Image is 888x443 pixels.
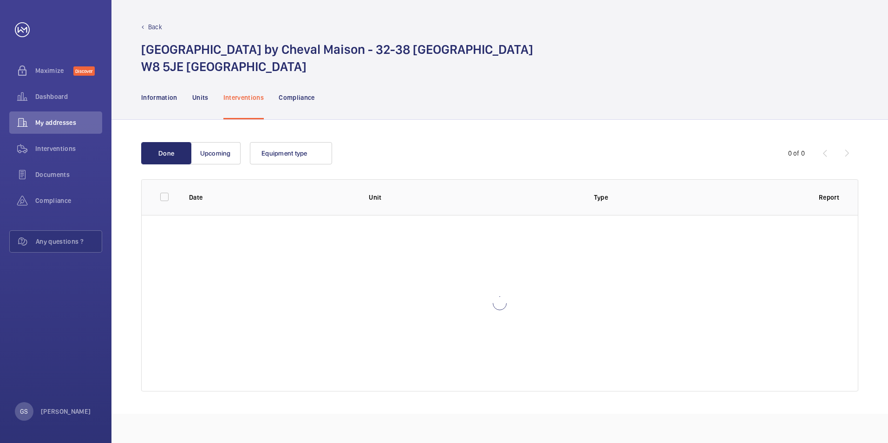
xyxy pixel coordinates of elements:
div: 0 of 0 [788,149,805,158]
span: Maximize [35,66,73,75]
button: Equipment type [250,142,332,164]
p: Interventions [223,93,264,102]
span: Any questions ? [36,237,102,246]
p: Information [141,93,177,102]
p: Compliance [279,93,315,102]
button: Done [141,142,191,164]
p: [PERSON_NAME] [41,407,91,416]
span: Documents [35,170,102,179]
p: Back [148,22,162,32]
p: Date [189,193,202,202]
h1: [GEOGRAPHIC_DATA] by Cheval Maison - 32-38 [GEOGRAPHIC_DATA] W8 5JE [GEOGRAPHIC_DATA] [141,41,533,75]
span: Interventions [35,144,102,153]
p: GS [20,407,28,416]
p: Unit [369,193,579,202]
p: Report [819,193,839,202]
span: Dashboard [35,92,102,101]
span: Equipment type [261,150,307,157]
span: My addresses [35,118,102,127]
p: Units [192,93,209,102]
span: Discover [73,66,95,76]
button: Upcoming [190,142,241,164]
p: Type [594,193,608,202]
span: Compliance [35,196,102,205]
